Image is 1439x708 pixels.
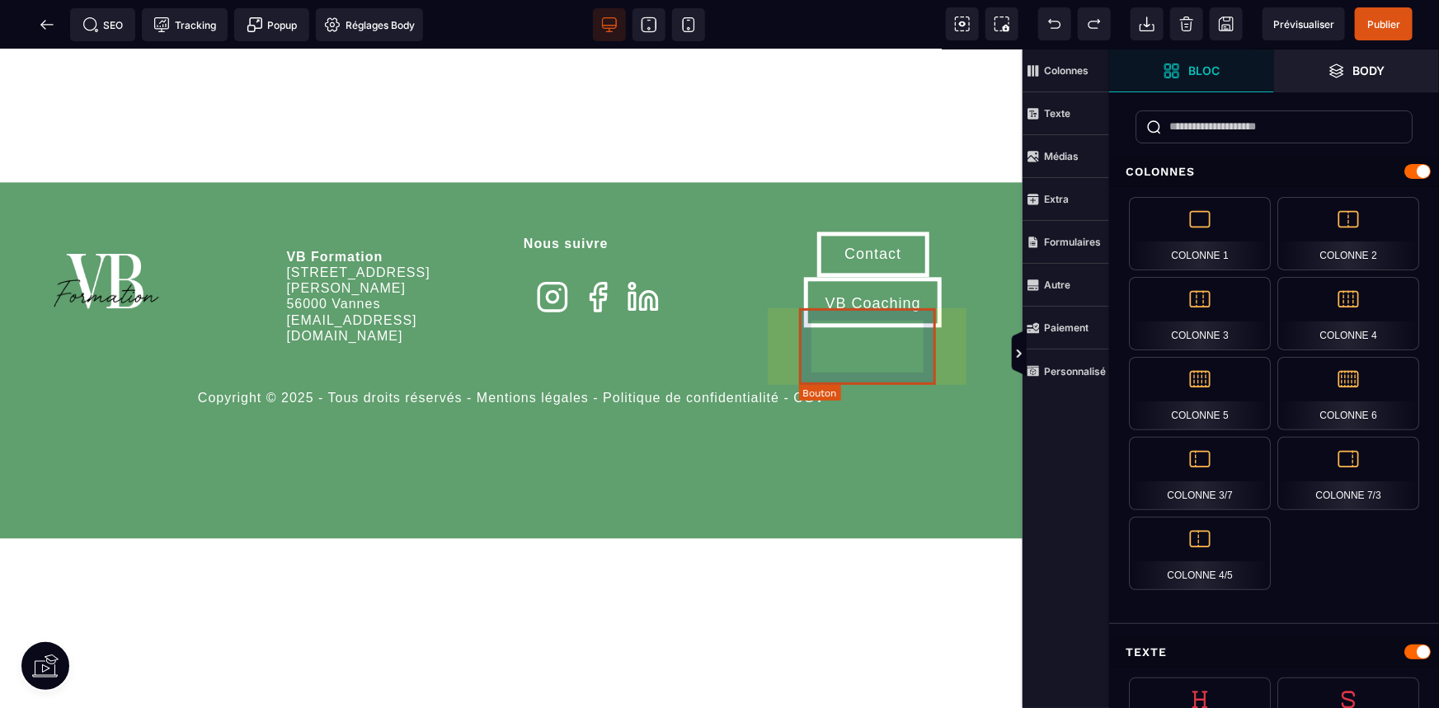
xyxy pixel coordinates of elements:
span: Rétablir [1078,7,1111,40]
span: Formulaires [1023,221,1109,264]
div: Colonnes [1109,157,1439,187]
span: Afficher les vues [1109,330,1126,379]
span: Copyright © 2025 - Tous droits réservés - Mentions légales - Politique de confidentialité - CGV [198,341,825,355]
div: Colonne 2 [1277,197,1419,270]
strong: Body [1353,64,1385,77]
span: Voir bureau [593,8,626,41]
span: Enregistrer [1210,7,1243,40]
span: Voir les composants [946,7,979,40]
span: Capture d'écran [985,7,1018,40]
span: Code de suivi [142,8,228,41]
b: VB Formation [287,200,383,214]
strong: Médias [1044,150,1079,162]
span: Ouvrir les blocs [1109,49,1274,92]
div: Colonne 4 [1277,277,1419,350]
b: Nous suivre [524,187,609,201]
span: Retour [31,8,63,41]
div: Colonne 1 [1129,197,1271,270]
span: Réglages Body [324,16,415,33]
span: SEO [82,16,124,33]
strong: Personnalisé [1044,365,1106,377]
span: Prévisualiser [1273,18,1334,30]
strong: Extra [1044,193,1069,205]
span: Texte [1023,92,1109,135]
span: Métadata SEO [70,8,135,41]
span: Voir mobile [672,8,705,41]
div: Colonne 3 [1129,277,1271,350]
strong: Formulaires [1044,236,1101,248]
span: Défaire [1038,7,1071,40]
button: Contact [817,182,929,227]
div: Colonne 5 [1129,357,1271,430]
span: [STREET_ADDRESS][PERSON_NAME] [287,216,430,246]
div: Colonne 6 [1277,357,1419,430]
span: Popup [247,16,298,33]
span: [EMAIL_ADDRESS][DOMAIN_NAME] [287,264,417,293]
span: Voir tablette [633,8,665,41]
span: Colonnes [1023,49,1109,92]
span: Autre [1023,264,1109,307]
div: Colonne 7/3 [1277,437,1419,510]
span: Créer une alerte modale [234,8,309,41]
span: Importer [1131,7,1164,40]
span: Aperçu [1263,7,1345,40]
div: Colonne 3/7 [1129,437,1271,510]
strong: Paiement [1044,321,1089,334]
strong: Colonnes [1044,64,1089,77]
span: Paiement [1023,307,1109,349]
span: Tracking [153,16,216,33]
strong: Autre [1044,279,1070,291]
span: Publier [1367,18,1400,30]
strong: Texte [1044,107,1070,120]
span: 56000 Vannes [287,247,381,261]
span: Personnalisé [1023,349,1109,392]
div: Colonne 4/5 [1129,517,1271,590]
span: Médias [1023,135,1109,178]
span: Extra [1023,178,1109,221]
span: Enregistrer le contenu [1355,7,1413,40]
strong: Bloc [1188,64,1220,77]
button: VB Coaching [804,227,942,278]
span: Favicon [316,8,423,41]
div: Texte [1109,637,1439,668]
span: Nettoyage [1170,7,1203,40]
img: 86a4aa658127570b91344bfc39bbf4eb_Blanc_sur_fond_vert.png [49,182,163,284]
span: Ouvrir les calques [1274,49,1439,92]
